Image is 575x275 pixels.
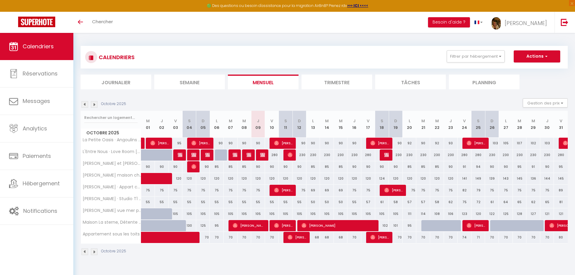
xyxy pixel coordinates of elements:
[485,149,499,161] div: 230
[554,149,568,161] div: 280
[306,173,320,184] div: 120
[403,111,417,138] th: 20
[82,149,142,154] span: L'Entre Nous · Love Room [GEOGRAPHIC_DATA] L'Entre Nous
[82,208,142,213] span: [PERSON_NAME] vue mer proche plage
[325,118,329,124] abbr: M
[265,197,279,208] div: 55
[18,17,55,27] img: Super Booking
[279,197,292,208] div: 55
[146,118,150,124] abbr: M
[384,149,389,161] span: [PERSON_NAME]
[320,208,334,219] div: 105
[540,149,554,161] div: 230
[238,138,251,149] div: 90
[155,185,169,196] div: 75
[210,138,224,149] div: 90
[416,149,430,161] div: 230
[513,111,527,138] th: 28
[347,111,361,138] th: 16
[251,161,265,172] div: 90
[292,208,306,219] div: 105
[182,185,196,196] div: 75
[375,173,389,184] div: 124
[155,161,169,172] div: 90
[347,173,361,184] div: 120
[320,149,334,161] div: 230
[210,185,224,196] div: 75
[523,98,568,107] button: Gestion des prix
[196,173,210,184] div: 120
[169,208,183,219] div: 105
[306,197,320,208] div: 50
[485,161,499,172] div: 90
[191,161,196,172] span: [PERSON_NAME]
[23,97,50,105] span: Messages
[233,149,237,161] span: [PERSON_NAME]
[339,118,343,124] abbr: M
[210,173,224,184] div: 120
[224,197,238,208] div: 55
[23,70,58,77] span: Réservations
[306,111,320,138] th: 13
[302,220,375,231] span: [PERSON_NAME]
[188,118,191,124] abbr: S
[490,118,494,124] abbr: D
[279,208,292,219] div: 105
[251,197,265,208] div: 55
[430,149,444,161] div: 230
[389,161,403,172] div: 90
[518,118,521,124] abbr: M
[389,149,403,161] div: 230
[196,197,210,208] div: 55
[526,149,540,161] div: 230
[306,185,320,196] div: 69
[389,208,403,219] div: 105
[430,111,444,138] th: 22
[238,208,251,219] div: 105
[182,208,196,219] div: 105
[334,138,348,149] div: 90
[238,173,251,184] div: 120
[513,173,527,184] div: 145
[210,161,224,172] div: 85
[471,149,485,161] div: 280
[514,50,560,62] button: Actions
[320,185,334,196] div: 69
[347,197,361,208] div: 55
[499,138,513,149] div: 105
[540,111,554,138] th: 30
[458,208,471,219] div: 123
[540,138,554,149] div: 103
[306,208,320,219] div: 105
[554,185,568,196] div: 89
[471,161,485,172] div: 94
[270,118,273,124] abbr: V
[196,111,210,138] th: 05
[334,149,348,161] div: 230
[334,197,348,208] div: 50
[169,161,183,172] div: 90
[210,208,224,219] div: 105
[274,184,292,196] span: [PERSON_NAME]
[421,118,425,124] abbr: M
[23,180,60,187] span: Hébergement
[302,75,372,89] li: Trimestre
[242,118,246,124] abbr: M
[292,111,306,138] th: 12
[320,161,334,172] div: 85
[174,118,177,124] abbr: V
[292,185,306,196] div: 75
[81,75,151,89] li: Journalier
[447,50,505,62] button: Filtrer par hébergement
[320,138,334,149] div: 90
[485,197,499,208] div: 61
[449,75,519,89] li: Planning
[485,185,499,196] div: 75
[361,197,375,208] div: 57
[471,197,485,208] div: 72
[430,138,444,149] div: 92
[444,149,458,161] div: 230
[169,111,183,138] th: 03
[334,208,348,219] div: 105
[150,137,169,149] span: [PERSON_NAME]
